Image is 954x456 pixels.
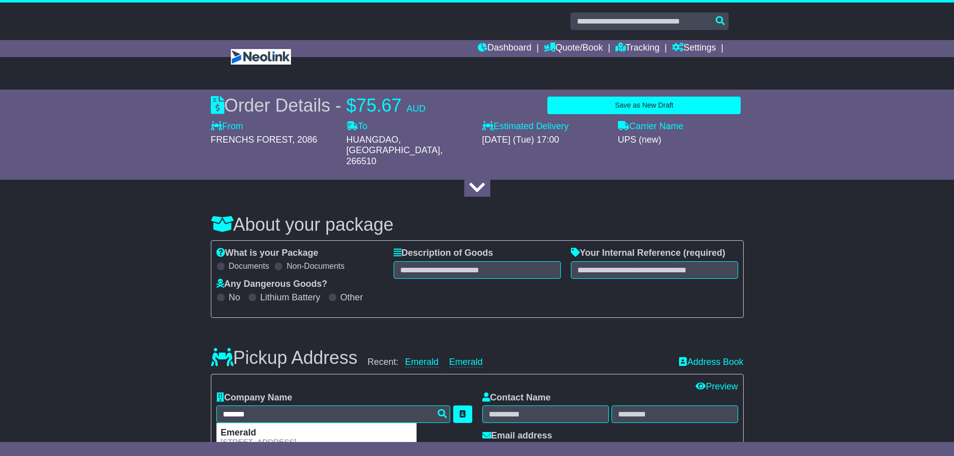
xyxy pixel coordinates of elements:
label: Carrier Name [618,121,684,132]
h3: Pickup Address [211,348,358,368]
a: Address Book [679,357,743,368]
a: Emerald [405,357,439,367]
strong: Emerald [221,427,256,437]
label: Documents [229,261,269,271]
label: Your Internal Reference (required) [571,248,726,259]
label: No [229,292,240,303]
div: [DATE] (Tue) 17:00 [482,135,608,146]
h3: About your package [211,215,744,235]
span: , 266510 [347,145,443,166]
label: Non-Documents [286,261,345,271]
a: Emerald [449,357,483,367]
button: Save as New Draft [547,97,741,114]
span: FRENCHS FOREST [211,135,292,145]
label: Other [341,292,363,303]
label: Lithium Battery [260,292,321,303]
label: Estimated Delivery [482,121,608,132]
span: HUANGDAO,[GEOGRAPHIC_DATA] [347,135,440,156]
span: AUD [407,104,426,114]
span: 75.67 [357,95,402,116]
a: Quote/Book [544,40,603,57]
label: To [347,121,368,132]
div: Recent: [368,357,670,368]
label: Contact Name [482,392,551,403]
label: What is your Package [216,248,319,259]
span: $ [347,95,357,116]
small: [STREET_ADDRESS] [GEOGRAPHIC_DATA] [221,438,300,452]
a: Preview [696,381,738,391]
label: Description of Goods [394,248,493,259]
label: Any Dangerous Goods? [216,279,328,290]
a: Tracking [615,40,660,57]
label: Company Name [216,392,292,403]
label: From [211,121,243,132]
a: Settings [672,40,716,57]
div: UPS (new) [618,135,744,146]
a: Dashboard [478,40,531,57]
span: , 2086 [292,135,317,145]
label: Email address [482,430,552,441]
div: Order Details - [211,95,426,116]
